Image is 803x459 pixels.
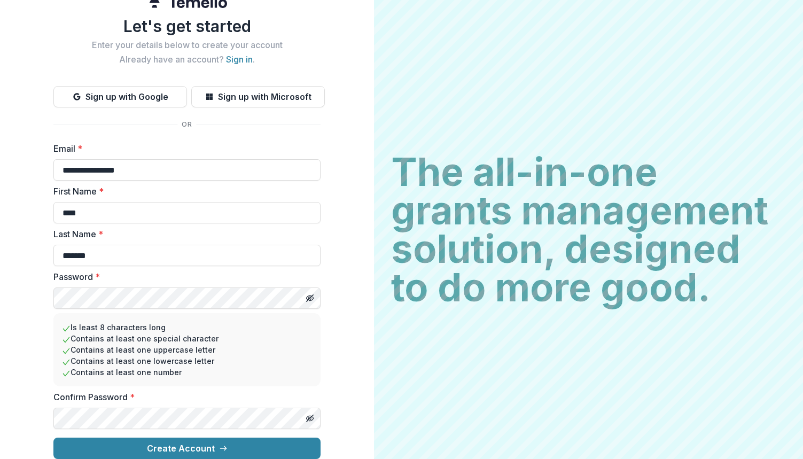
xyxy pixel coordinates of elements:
label: Confirm Password [53,391,314,403]
label: Password [53,270,314,283]
label: Last Name [53,228,314,240]
button: Toggle password visibility [301,410,318,427]
a: Sign in [226,54,253,65]
h1: Let's get started [53,17,321,36]
li: Is least 8 characters long [62,322,312,333]
h2: Already have an account? . [53,55,321,65]
li: Contains at least one special character [62,333,312,344]
li: Contains at least one uppercase letter [62,344,312,355]
button: Sign up with Google [53,86,187,107]
button: Create Account [53,438,321,459]
li: Contains at least one number [62,367,312,378]
h2: Enter your details below to create your account [53,40,321,50]
button: Sign up with Microsoft [191,86,325,107]
label: First Name [53,185,314,198]
button: Toggle password visibility [301,290,318,307]
li: Contains at least one lowercase letter [62,355,312,367]
label: Email [53,142,314,155]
